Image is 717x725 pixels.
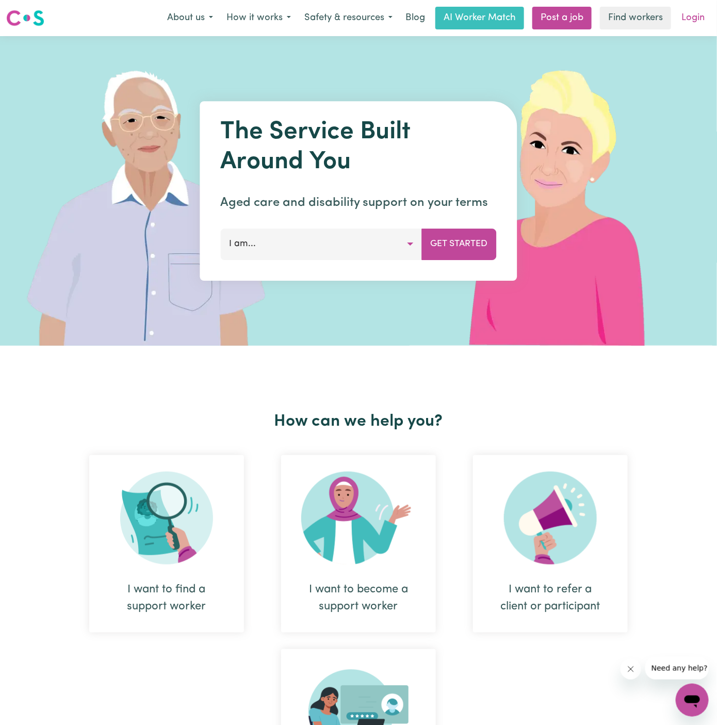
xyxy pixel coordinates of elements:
[435,7,524,29] a: AI Worker Match
[221,118,497,177] h1: The Service Built Around You
[6,9,44,27] img: Careseekers logo
[298,7,399,29] button: Safety & resources
[645,657,709,680] iframe: Message from company
[473,455,628,633] div: I want to refer a client or participant
[676,684,709,717] iframe: Button to launch messaging window
[306,581,411,615] div: I want to become a support worker
[114,581,219,615] div: I want to find a support worker
[221,194,497,212] p: Aged care and disability support on your terms
[532,7,592,29] a: Post a job
[281,455,436,633] div: I want to become a support worker
[120,472,213,565] img: Search
[301,472,416,565] img: Become Worker
[399,7,431,29] a: Blog
[221,229,422,260] button: I am...
[89,455,244,633] div: I want to find a support worker
[160,7,220,29] button: About us
[498,581,603,615] div: I want to refer a client or participant
[600,7,671,29] a: Find workers
[675,7,711,29] a: Login
[621,659,641,680] iframe: Close message
[504,472,597,565] img: Refer
[220,7,298,29] button: How it works
[71,412,646,431] h2: How can we help you?
[422,229,497,260] button: Get Started
[6,6,44,30] a: Careseekers logo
